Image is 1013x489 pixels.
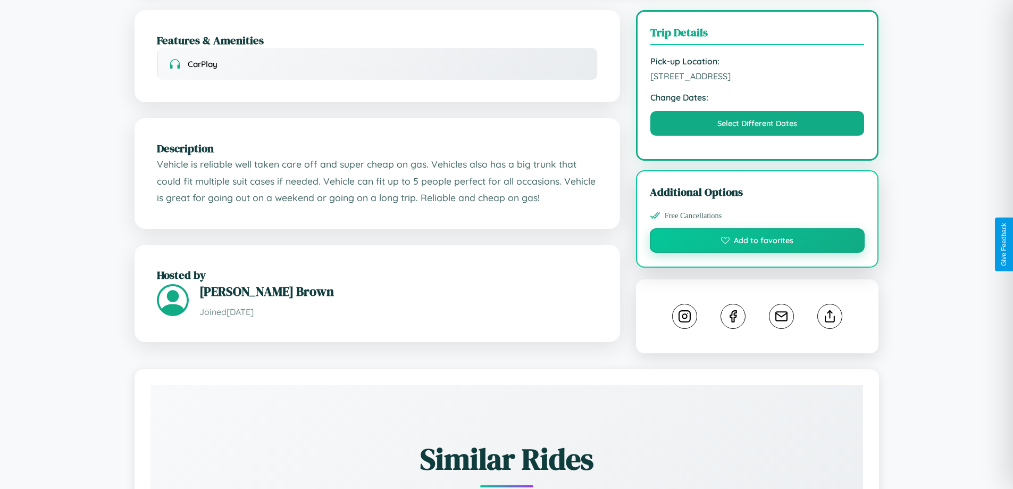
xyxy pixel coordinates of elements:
p: Vehicle is reliable well taken care off and super cheap on gas. Vehicles also has a big trunk tha... [157,156,598,206]
h2: Description [157,140,598,156]
span: CarPlay [188,59,217,69]
div: Give Feedback [1000,223,1008,266]
h3: Trip Details [650,24,865,45]
p: Joined [DATE] [199,304,598,320]
button: Select Different Dates [650,111,865,136]
span: [STREET_ADDRESS] [650,71,865,81]
strong: Pick-up Location: [650,56,865,67]
button: Add to favorites [650,228,865,253]
h3: Additional Options [650,184,865,200]
h2: Hosted by [157,267,598,283]
span: Free Cancellations [665,211,722,220]
strong: Change Dates: [650,92,865,103]
h2: Similar Rides [188,438,826,479]
h2: Features & Amenities [157,32,598,48]
h3: [PERSON_NAME] Brown [199,283,598,300]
